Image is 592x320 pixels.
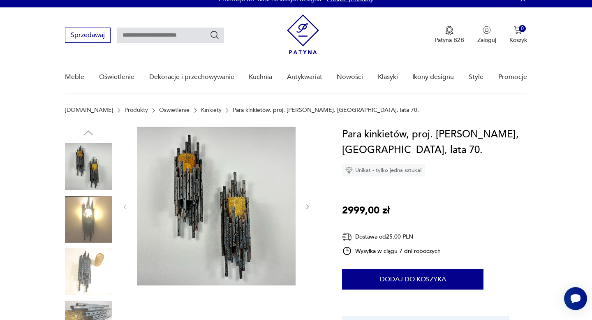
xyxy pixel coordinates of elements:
div: Unikat - tylko jedna sztuka! [342,164,425,176]
img: Patyna - sklep z meblami i dekoracjami vintage [287,14,319,54]
a: Produkty [125,107,148,114]
a: Kuchnia [249,61,272,93]
button: Sprzedawaj [65,28,111,43]
img: Ikona medalu [445,26,453,35]
iframe: Smartsupp widget button [564,287,587,310]
a: Nowości [337,61,363,93]
a: Promocje [498,61,527,93]
img: Zdjęcie produktu Para kinkietów, proj. M. Fantoni, Włochy, lata 70. [65,196,112,243]
a: Ikony designu [412,61,454,93]
a: Ikona medaluPatyna B2B [435,26,464,44]
p: Para kinkietów, proj. [PERSON_NAME], [GEOGRAPHIC_DATA], lata 70. [233,107,419,114]
a: Antykwariat [287,61,322,93]
button: Dodaj do koszyka [342,269,483,290]
a: Oświetlenie [159,107,190,114]
div: 0 [519,25,526,32]
a: Oświetlenie [99,61,134,93]
p: Koszyk [509,36,527,44]
img: Zdjęcie produktu Para kinkietów, proj. M. Fantoni, Włochy, lata 70. [65,248,112,295]
a: Dekoracje i przechowywanie [149,61,234,93]
p: Patyna B2B [435,36,464,44]
img: Ikona dostawy [342,232,352,242]
div: Wysyłka w ciągu 7 dni roboczych [342,246,441,256]
a: Meble [65,61,84,93]
a: Sprzedawaj [65,33,111,39]
img: Ikona diamentu [345,167,353,174]
p: 2999,00 zł [342,203,390,218]
img: Ikonka użytkownika [483,26,491,34]
button: Zaloguj [477,26,496,44]
button: Szukaj [210,30,220,40]
p: Zaloguj [477,36,496,44]
div: Dostawa od 25,00 PLN [342,232,441,242]
h1: Para kinkietów, proj. [PERSON_NAME], [GEOGRAPHIC_DATA], lata 70. [342,127,527,158]
a: Klasyki [378,61,398,93]
a: [DOMAIN_NAME] [65,107,113,114]
img: Ikona koszyka [514,26,522,34]
button: Patyna B2B [435,26,464,44]
img: Zdjęcie produktu Para kinkietów, proj. M. Fantoni, Włochy, lata 70. [65,143,112,190]
img: Zdjęcie produktu Para kinkietów, proj. M. Fantoni, Włochy, lata 70. [137,127,296,285]
a: Style [469,61,483,93]
button: 0Koszyk [509,26,527,44]
a: Kinkiety [201,107,222,114]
